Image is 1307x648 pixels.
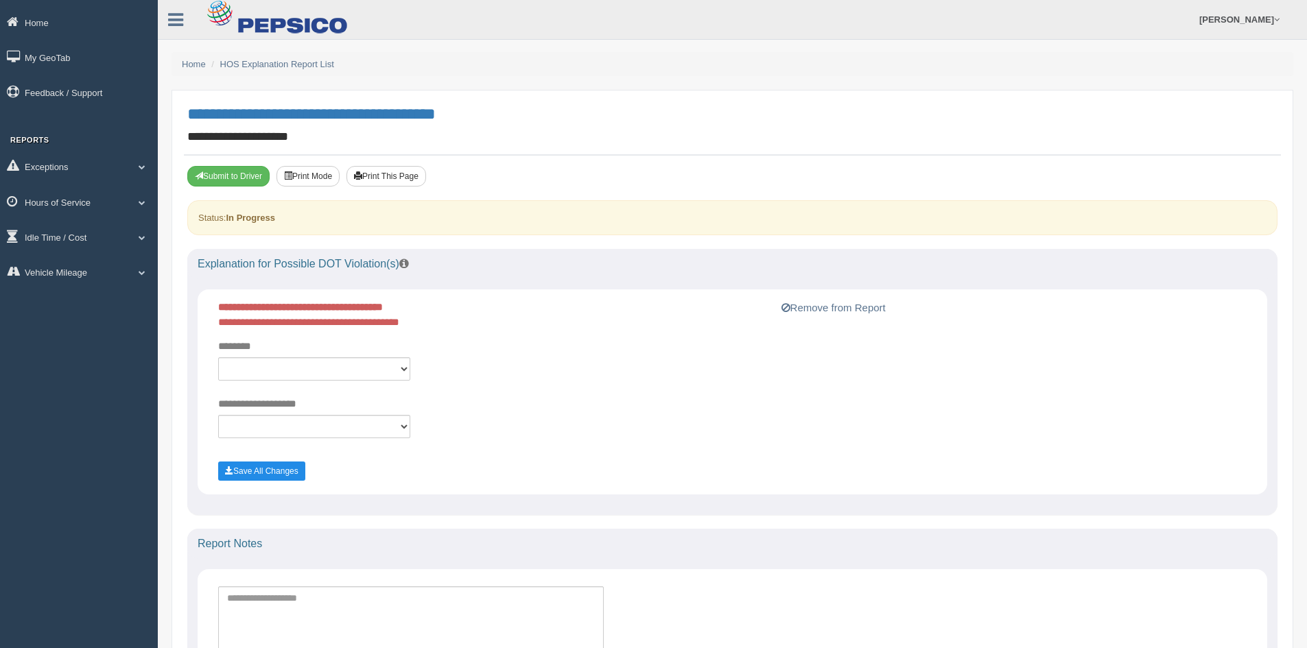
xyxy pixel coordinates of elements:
[187,200,1277,235] div: Status:
[182,59,206,69] a: Home
[187,249,1277,279] div: Explanation for Possible DOT Violation(s)
[220,59,334,69] a: HOS Explanation Report List
[187,529,1277,559] div: Report Notes
[226,213,275,223] strong: In Progress
[777,300,890,316] button: Remove from Report
[187,166,270,187] button: Submit To Driver
[276,166,340,187] button: Print Mode
[346,166,426,187] button: Print This Page
[218,461,305,481] button: Save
